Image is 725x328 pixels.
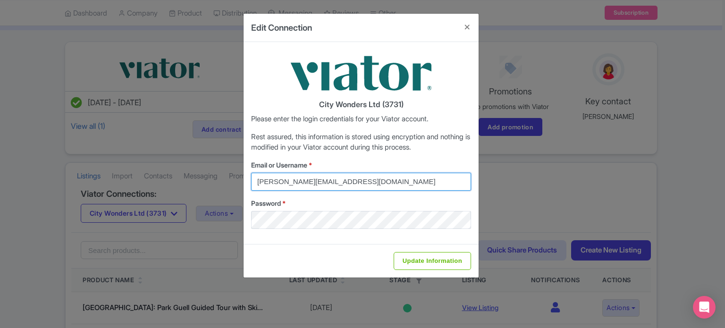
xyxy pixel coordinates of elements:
[251,132,471,153] p: Rest assured, this information is stored using encryption and nothing is modified in your Viator ...
[456,14,479,41] button: Close
[290,50,432,97] img: viator-9033d3fb01e0b80761764065a76b653a.png
[251,101,471,109] h4: City Wonders Ltd (3731)
[251,21,312,34] h4: Edit Connection
[251,199,281,207] span: Password
[251,114,471,125] p: Please enter the login credentials for your Viator account.
[394,252,471,270] input: Update Information
[251,161,307,169] span: Email or Username
[693,296,716,319] div: Open Intercom Messenger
